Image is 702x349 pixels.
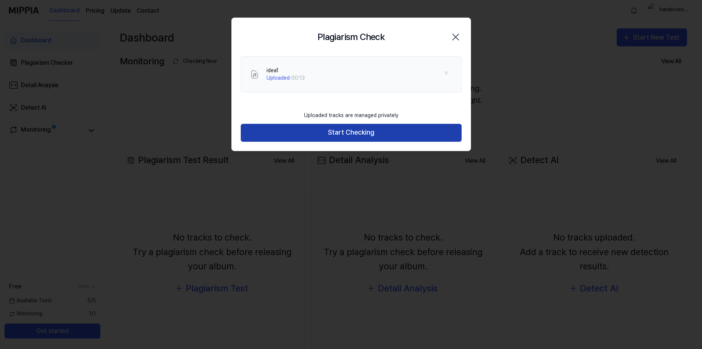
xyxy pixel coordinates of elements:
[267,74,305,82] div: · 00:13
[267,67,305,74] div: idea1
[250,70,259,79] img: File Select
[317,30,385,44] h2: Plagiarism Check
[267,75,290,81] span: Uploaded
[241,124,462,142] button: Start Checking
[300,107,403,124] div: Uploaded tracks are managed privately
